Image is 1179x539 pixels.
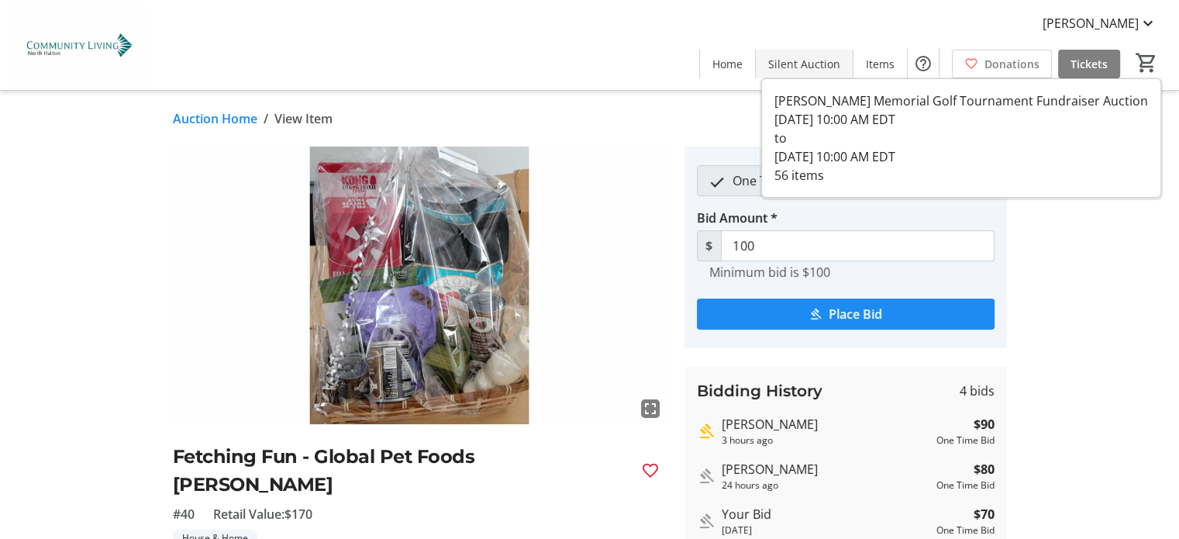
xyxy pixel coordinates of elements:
[774,92,1148,110] div: [PERSON_NAME] Memorial Golf Tournament Fundraiser Auction
[960,382,995,400] span: 4 bids
[1070,56,1108,72] span: Tickets
[853,50,907,78] a: Items
[173,109,257,128] a: Auction Home
[700,50,755,78] a: Home
[1030,11,1170,36] button: [PERSON_NAME]
[709,264,830,280] tr-hint: Minimum bid is $100
[723,166,819,195] span: One Time Bid
[697,512,715,530] mat-icon: Outbid
[173,505,195,523] span: #40
[635,455,666,486] button: Favourite
[936,434,995,447] div: One Time Bid
[774,110,1148,129] div: [DATE] 10:00 AM EDT
[722,460,930,479] div: [PERSON_NAME]
[697,379,822,403] h3: Bidding History
[722,434,930,447] div: 3 hours ago
[952,50,1052,78] a: Donations
[697,299,995,330] button: Place Bid
[173,443,629,499] h2: Fetching Fun - Global Pet Foods [PERSON_NAME]
[774,166,1148,185] div: 56 items
[722,415,930,434] div: [PERSON_NAME]
[722,505,930,523] div: Your Bid
[697,230,722,261] span: $
[173,147,666,424] img: Image
[697,422,715,441] mat-icon: Highest bid
[908,48,939,79] button: Help
[974,460,995,479] strong: $80
[936,479,995,492] div: One Time Bid
[974,415,995,434] strong: $90
[1132,49,1160,77] button: Cart
[774,129,1148,147] div: to
[712,56,743,72] span: Home
[1043,14,1139,33] span: [PERSON_NAME]
[984,56,1039,72] span: Donations
[1058,50,1120,78] a: Tickets
[722,479,930,492] div: 24 hours ago
[936,523,995,537] div: One Time Bid
[213,505,312,523] span: Retail Value: $170
[722,523,930,537] div: [DATE]
[774,147,1148,166] div: [DATE] 10:00 AM EDT
[697,209,777,227] label: Bid Amount *
[756,50,853,78] a: Silent Auction
[768,56,840,72] span: Silent Auction
[274,109,333,128] span: View Item
[264,109,268,128] span: /
[641,399,660,418] mat-icon: fullscreen
[866,56,895,72] span: Items
[829,305,882,323] span: Place Bid
[9,6,147,84] img: Community Living North Halton's Logo
[697,467,715,485] mat-icon: Outbid
[974,505,995,523] strong: $70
